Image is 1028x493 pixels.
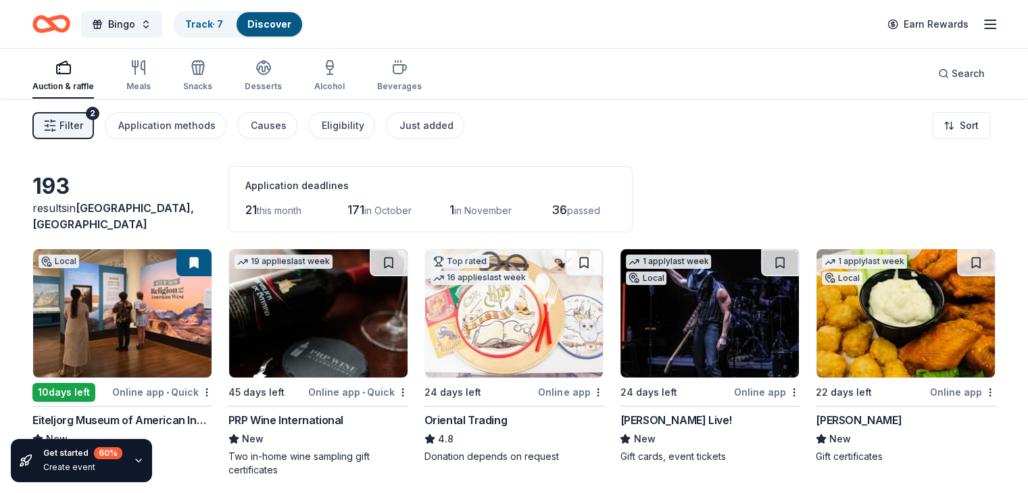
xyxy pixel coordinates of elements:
[960,118,979,134] span: Sort
[185,18,223,30] a: Track· 7
[245,54,282,99] button: Desserts
[431,271,529,285] div: 16 applies last week
[183,54,212,99] button: Snacks
[247,18,291,30] a: Discover
[86,107,99,120] div: 2
[32,81,94,92] div: Auction & raffle
[173,11,303,38] button: Track· 7Discover
[245,178,616,194] div: Application deadlines
[932,112,990,139] button: Sort
[314,54,345,99] button: Alcohol
[81,11,162,38] button: Bingo
[431,255,489,268] div: Top rated
[879,12,977,36] a: Earn Rewards
[39,255,79,268] div: Local
[347,203,364,217] span: 171
[228,384,285,400] div: 45 days left
[399,118,454,134] div: Just added
[32,54,94,99] button: Auction & raffle
[33,249,212,378] img: Image for Eiteljorg Museum of American Indians and Western Art
[126,54,151,99] button: Meals
[251,118,287,134] div: Causes
[32,112,94,139] button: Filter2
[538,384,604,400] div: Online app
[386,112,464,139] button: Just added
[424,249,604,463] a: Image for Oriental TradingTop rated16 applieslast week24 days leftOnline appOriental Trading4.8Do...
[235,255,333,269] div: 19 applies last week
[377,54,422,99] button: Beverages
[242,431,264,447] span: New
[257,205,301,216] span: this month
[245,81,282,92] div: Desserts
[438,431,454,447] span: 4.8
[108,16,135,32] span: Bingo
[620,249,799,378] img: Image for Hendricks Live!
[424,384,481,400] div: 24 days left
[32,383,95,402] div: 10 days left
[734,384,800,400] div: Online app
[112,384,212,400] div: Online app Quick
[59,118,83,134] span: Filter
[424,450,604,463] div: Donation depends on request
[626,255,711,269] div: 1 apply last week
[816,384,872,400] div: 22 days left
[822,271,862,285] div: Local
[43,462,122,473] div: Create event
[32,249,212,463] a: Image for Eiteljorg Museum of American Indians and Western ArtLocal10days leftOnline app•QuickEit...
[620,450,800,463] div: Gift cards, event tickets
[32,173,212,200] div: 193
[449,203,454,217] span: 1
[362,387,365,398] span: •
[228,412,343,428] div: PRP Wine International
[126,81,151,92] div: Meals
[816,412,902,428] div: [PERSON_NAME]
[620,249,800,463] a: Image for Hendricks Live!1 applylast weekLocal24 days leftOnline app[PERSON_NAME] Live!NewGift ca...
[322,118,364,134] div: Eligibility
[567,205,600,216] span: passed
[454,205,512,216] span: in November
[32,201,194,231] span: [GEOGRAPHIC_DATA], [GEOGRAPHIC_DATA]
[633,431,655,447] span: New
[620,412,731,428] div: [PERSON_NAME] Live!
[183,81,212,92] div: Snacks
[166,387,169,398] span: •
[952,66,985,82] span: Search
[32,200,212,232] div: results
[229,249,408,378] img: Image for PRP Wine International
[816,249,995,378] img: Image for Muldoon's
[829,431,851,447] span: New
[552,203,567,217] span: 36
[118,118,216,134] div: Application methods
[32,201,194,231] span: in
[314,81,345,92] div: Alcohol
[425,249,604,378] img: Image for Oriental Trading
[930,384,996,400] div: Online app
[228,249,408,477] a: Image for PRP Wine International19 applieslast week45 days leftOnline app•QuickPRP Wine Internati...
[626,271,666,285] div: Local
[43,447,122,459] div: Get started
[32,8,70,40] a: Home
[816,450,996,463] div: Gift certificates
[308,112,375,139] button: Eligibility
[364,205,412,216] span: in October
[927,60,996,87] button: Search
[377,81,422,92] div: Beverages
[620,384,677,400] div: 24 days left
[94,447,122,459] div: 60 %
[228,450,408,477] div: Two in-home wine sampling gift certificates
[424,412,508,428] div: Oriental Trading
[308,384,408,400] div: Online app Quick
[816,249,996,463] a: Image for Muldoon's1 applylast weekLocal22 days leftOnline app[PERSON_NAME]NewGift certificates
[822,255,907,269] div: 1 apply last week
[105,112,226,139] button: Application methods
[245,203,257,217] span: 21
[32,412,212,428] div: Eiteljorg Museum of American Indians and Western Art
[237,112,297,139] button: Causes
